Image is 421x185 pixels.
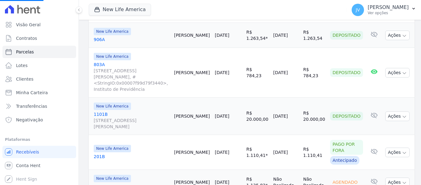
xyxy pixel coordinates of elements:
a: Lotes [2,59,76,72]
span: Clientes [16,76,33,82]
a: 1101B[STREET_ADDRESS][PERSON_NAME] [94,111,169,130]
button: Ações [385,111,410,121]
a: 906A [94,36,169,43]
a: [DATE] [215,150,229,155]
td: R$ 20.000,00 [301,98,328,135]
span: Parcelas [16,49,34,55]
a: Negativação [2,114,76,126]
a: Minha Carteira [2,86,76,99]
button: New Life America [89,4,151,15]
td: [PERSON_NAME] [172,48,212,98]
a: [DATE] [215,70,229,75]
span: [STREET_ADDRESS][PERSON_NAME], #<StringIO:0x00007f99d79f3440>, Instituto de Previdência [94,68,169,92]
span: New Life America [94,28,131,35]
td: [DATE] [271,135,301,170]
div: Depositado [330,68,363,77]
button: Ações [385,31,410,40]
span: New Life America [94,145,131,152]
a: Clientes [2,73,76,85]
span: Negativação [16,117,43,123]
p: Ver opções [368,11,409,15]
td: R$ 784,23 [244,48,271,98]
a: [DATE] [215,114,229,119]
span: Recebíveis [16,149,39,155]
td: R$ 1.263,54 [301,23,328,48]
span: Conta Hent [16,162,40,169]
div: Plataformas [5,136,74,143]
td: [PERSON_NAME] [172,23,212,48]
td: [DATE] [271,48,301,98]
a: [DATE] [215,180,229,185]
td: R$ 20.000,00 [244,98,271,135]
button: Ações [385,148,410,157]
a: Transferências [2,100,76,112]
span: New Life America [94,175,131,182]
td: R$ 784,23 [301,48,328,98]
p: [PERSON_NAME] [368,4,409,11]
td: R$ 1.110,41 [301,135,328,170]
span: New Life America [94,53,131,60]
span: Visão Geral [16,22,41,28]
span: Minha Carteira [16,90,48,96]
button: Ações [385,68,410,78]
div: Pago por fora [330,140,363,155]
a: Recebíveis [2,146,76,158]
a: 803A[STREET_ADDRESS][PERSON_NAME], #<StringIO:0x00007f99d79f3440>, Instituto de Previdência [94,61,169,92]
td: [PERSON_NAME] [172,135,212,170]
a: Parcelas [2,46,76,58]
div: Depositado [330,31,363,40]
a: Contratos [2,32,76,44]
td: R$ 1.263,54 [244,23,271,48]
span: Lotes [16,62,28,69]
div: Depositado [330,112,363,120]
a: [DATE] [215,33,229,38]
td: [PERSON_NAME] [172,98,212,135]
td: [DATE] [271,23,301,48]
a: Visão Geral [2,19,76,31]
button: JV [PERSON_NAME] Ver opções [347,1,421,19]
span: [STREET_ADDRESS][PERSON_NAME] [94,117,169,130]
span: JV [356,8,360,12]
td: R$ 1.110,41 [244,135,271,170]
a: Conta Hent [2,159,76,172]
a: 201B [94,153,169,160]
span: Transferências [16,103,47,109]
td: [DATE] [271,98,301,135]
span: New Life America [94,103,131,110]
span: Contratos [16,35,37,41]
div: Antecipado [330,156,359,165]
